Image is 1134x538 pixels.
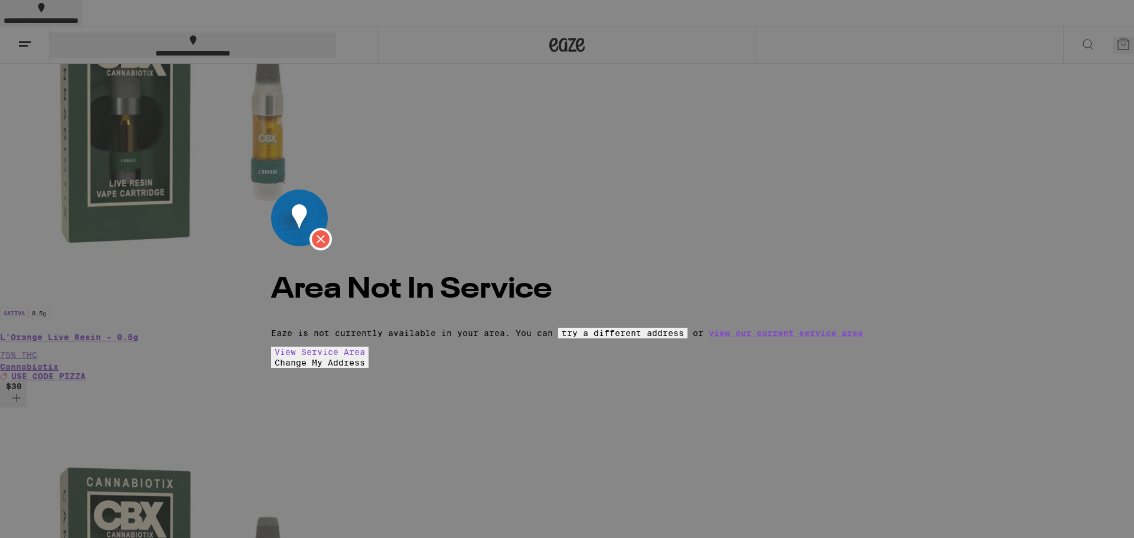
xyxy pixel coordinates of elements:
[271,190,332,250] img: image
[271,347,369,357] button: View Service Area
[562,328,684,338] span: try a different address
[271,276,863,304] h2: Area Not In Service
[271,170,289,188] img: close.svg
[709,328,863,338] a: view our current service area
[275,347,365,357] span: View Service Area
[275,358,365,367] span: Change My Address
[271,357,369,368] button: Change My Address
[558,328,687,338] button: try a different address
[271,328,863,338] p: Eaze is not currently available in your area. You can or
